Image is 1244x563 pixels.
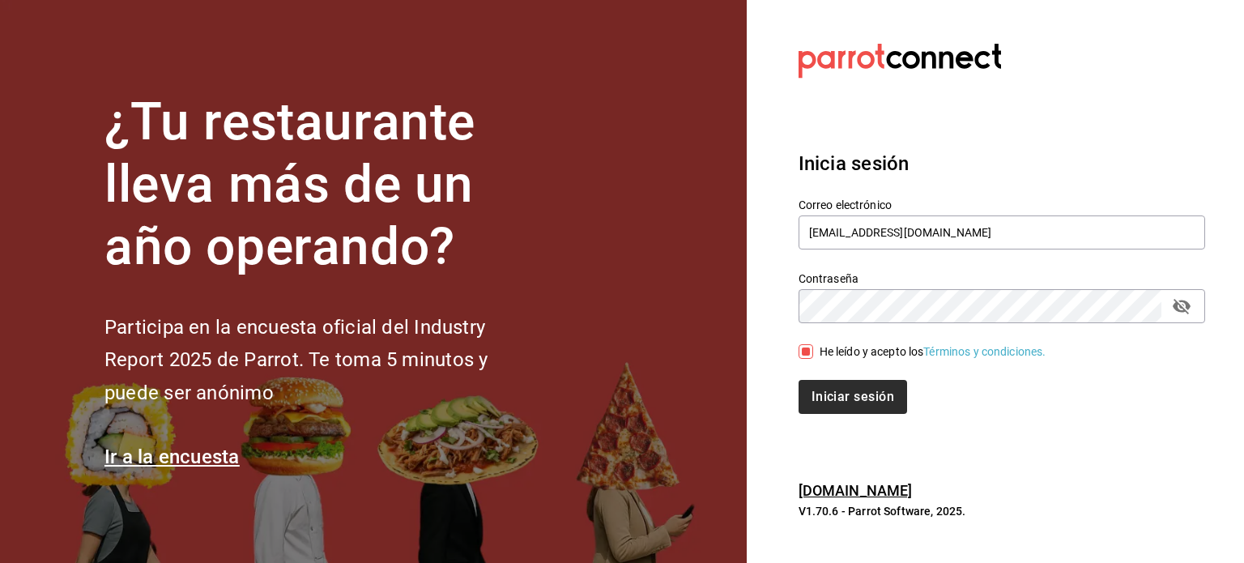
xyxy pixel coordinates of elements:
[799,273,1205,284] label: Contraseña
[799,199,1205,211] label: Correo electrónico
[799,503,1205,519] p: V1.70.6 - Parrot Software, 2025.
[799,149,1205,178] h3: Inicia sesión
[820,343,1046,360] div: He leído y acepto los
[1168,292,1195,320] button: passwordField
[104,311,542,410] h2: Participa en la encuesta oficial del Industry Report 2025 de Parrot. Te toma 5 minutos y puede se...
[799,482,913,499] a: [DOMAIN_NAME]
[799,380,907,414] button: Iniciar sesión
[923,345,1046,358] a: Términos y condiciones.
[104,92,542,278] h1: ¿Tu restaurante lleva más de un año operando?
[799,215,1205,250] input: Ingresa tu correo electrónico
[104,446,240,468] a: Ir a la encuesta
